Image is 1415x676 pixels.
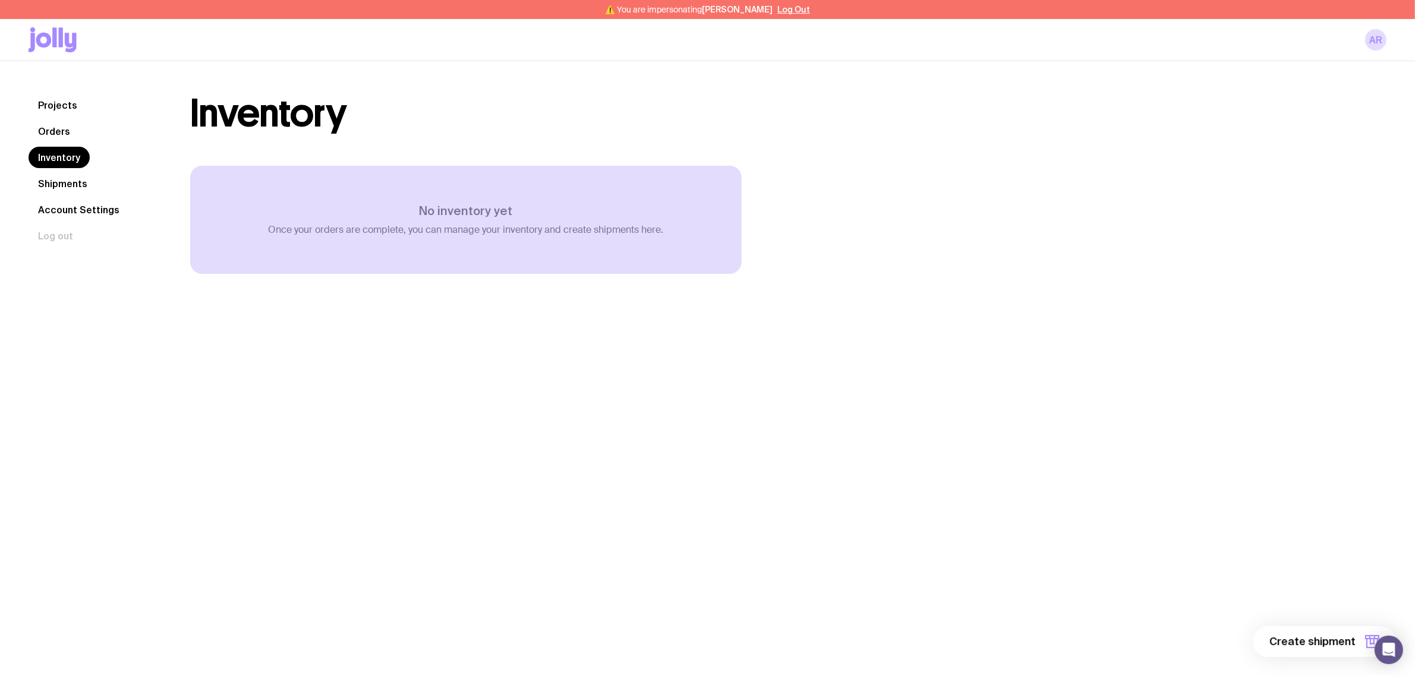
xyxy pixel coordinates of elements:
h1: Inventory [190,94,346,132]
button: Log Out [777,5,810,14]
a: Account Settings [29,199,129,220]
a: Orders [29,121,80,142]
a: Shipments [29,173,97,194]
span: Create shipment [1269,634,1356,649]
a: AR [1365,29,1386,50]
div: Open Intercom Messenger [1375,636,1403,664]
a: Projects [29,94,87,116]
button: Log out [29,225,83,247]
p: Once your orders are complete, you can manage your inventory and create shipments here. [269,224,664,236]
h3: No inventory yet [269,204,664,218]
span: ⚠️ You are impersonating [605,5,773,14]
button: Create shipment [1253,626,1396,657]
span: [PERSON_NAME] [702,5,773,14]
a: Inventory [29,147,90,168]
